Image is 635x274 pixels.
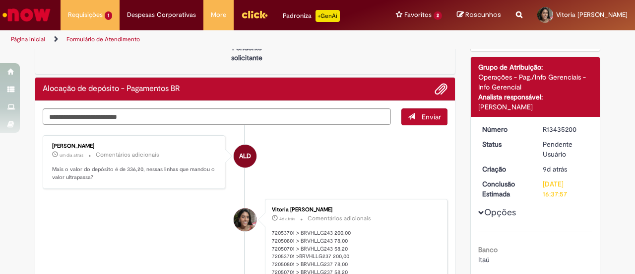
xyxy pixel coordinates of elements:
[478,102,593,112] div: [PERSON_NAME]
[475,164,536,174] dt: Criação
[465,10,501,19] span: Rascunhos
[543,124,589,134] div: R13435200
[316,10,340,22] p: +GenAi
[475,139,536,149] dt: Status
[7,30,416,49] ul: Trilhas de página
[43,108,391,125] textarea: Digite sua mensagem aqui...
[52,166,217,181] p: Mais o valor do depósito é de 336,20, nessas linhas que mandou o valor ultrapassa?
[96,151,159,159] small: Comentários adicionais
[475,179,536,199] dt: Conclusão Estimada
[234,145,256,168] div: Andressa Luiza Da Silva
[401,108,447,125] button: Enviar
[127,10,196,20] span: Despesas Corporativas
[478,92,593,102] div: Analista responsável:
[272,207,437,213] div: Vitoria [PERSON_NAME]
[66,35,140,43] a: Formulário de Atendimento
[279,216,295,222] span: 4d atrás
[43,85,180,93] h2: Alocação de depósito - Pagamentos BR Histórico de tíquete
[478,62,593,72] div: Grupo de Atribuição:
[543,139,589,159] div: Pendente Usuário
[239,144,251,168] span: ALD
[478,245,498,254] b: Banco
[234,208,256,231] div: Vitoria Cavalcante Cardoso
[478,255,490,264] span: Itaú
[556,10,628,19] span: Vitoria [PERSON_NAME]
[283,10,340,22] div: Padroniza
[543,165,567,174] span: 9d atrás
[422,112,441,121] span: Enviar
[434,11,442,20] span: 2
[308,214,371,223] small: Comentários adicionais
[68,10,103,20] span: Requisições
[11,35,45,43] a: Página inicial
[404,10,432,20] span: Favoritos
[543,179,589,199] div: [DATE] 16:37:57
[60,152,83,158] time: 28/08/2025 09:07:42
[435,83,447,95] button: Adicionar anexos
[543,165,567,174] time: 21/08/2025 10:08:07
[105,11,112,20] span: 1
[475,124,536,134] dt: Número
[1,5,52,25] img: ServiceNow
[52,143,217,149] div: [PERSON_NAME]
[223,43,271,63] p: Pendente solicitante
[543,164,589,174] div: 21/08/2025 10:08:07
[241,7,268,22] img: click_logo_yellow_360x200.png
[211,10,226,20] span: More
[457,10,501,20] a: Rascunhos
[60,152,83,158] span: um dia atrás
[478,72,593,92] div: Operações - Pag./Info Gerenciais - Info Gerencial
